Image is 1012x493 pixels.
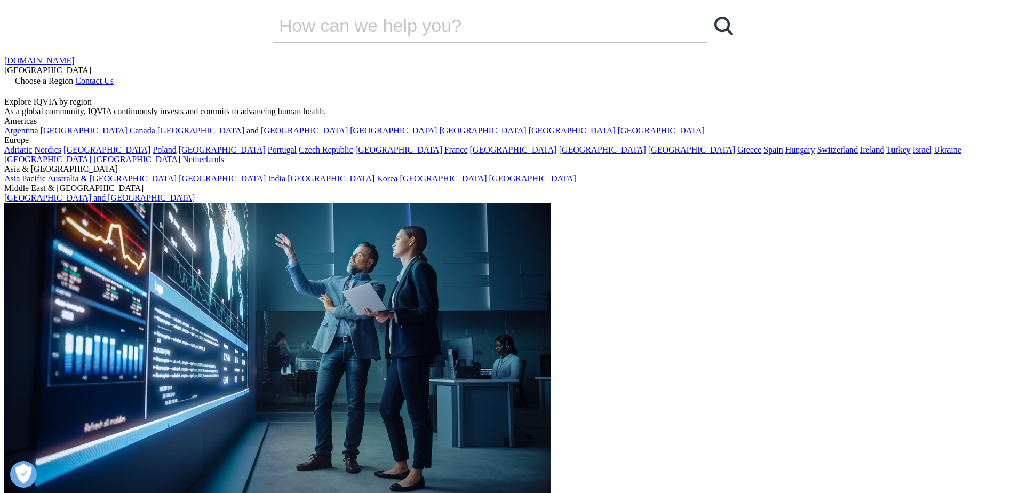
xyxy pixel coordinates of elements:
[157,126,348,135] a: [GEOGRAPHIC_DATA] and [GEOGRAPHIC_DATA]
[4,116,1008,126] div: Americas
[299,145,353,154] a: Czech Republic
[860,145,884,154] a: Ireland
[179,174,266,183] a: [GEOGRAPHIC_DATA]
[179,145,266,154] a: [GEOGRAPHIC_DATA]
[4,145,32,154] a: Adriatic
[4,193,195,202] a: [GEOGRAPHIC_DATA] and [GEOGRAPHIC_DATA]
[34,145,61,154] a: Nordics
[470,145,557,154] a: [GEOGRAPHIC_DATA]
[355,145,442,154] a: [GEOGRAPHIC_DATA]
[817,145,858,154] a: Switzerland
[785,145,815,154] a: Hungary
[4,107,1008,116] div: As a global community, IQVIA continuously invests and commits to advancing human health.
[268,174,285,183] a: India
[47,174,177,183] a: Australia & [GEOGRAPHIC_DATA]
[4,174,46,183] a: Asia Pacific
[400,174,487,183] a: [GEOGRAPHIC_DATA]
[41,126,128,135] a: [GEOGRAPHIC_DATA]
[714,17,733,35] svg: Search
[4,97,1008,107] div: Explore IQVIA by region
[268,145,297,154] a: Portugal
[4,56,75,65] a: [DOMAIN_NAME]
[886,145,911,154] a: Turkey
[273,10,677,42] input: Suchen
[4,126,38,135] a: Argentina
[559,145,646,154] a: [GEOGRAPHIC_DATA]
[10,461,37,488] button: Präferenzen öffnen
[288,174,374,183] a: [GEOGRAPHIC_DATA]
[737,145,761,154] a: Greece
[4,155,91,164] a: [GEOGRAPHIC_DATA]
[63,145,150,154] a: [GEOGRAPHIC_DATA]
[182,155,224,164] a: Netherlands
[618,126,705,135] a: [GEOGRAPHIC_DATA]
[153,145,176,154] a: Poland
[4,66,1008,75] div: [GEOGRAPHIC_DATA]
[529,126,616,135] a: [GEOGRAPHIC_DATA]
[648,145,735,154] a: [GEOGRAPHIC_DATA]
[934,145,961,154] a: Ukraine
[489,174,576,183] a: [GEOGRAPHIC_DATA]
[763,145,783,154] a: Spain
[75,76,114,85] a: Contact Us
[130,126,155,135] a: Canada
[93,155,180,164] a: [GEOGRAPHIC_DATA]
[444,145,468,154] a: France
[377,174,397,183] a: Korea
[350,126,437,135] a: [GEOGRAPHIC_DATA]
[4,136,1008,145] div: Europe
[913,145,932,154] a: Israel
[15,76,73,85] span: Choose a Region
[439,126,526,135] a: [GEOGRAPHIC_DATA]
[4,184,1008,193] div: Middle East & [GEOGRAPHIC_DATA]
[707,10,739,42] a: Suchen
[4,164,1008,174] div: Asia & [GEOGRAPHIC_DATA]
